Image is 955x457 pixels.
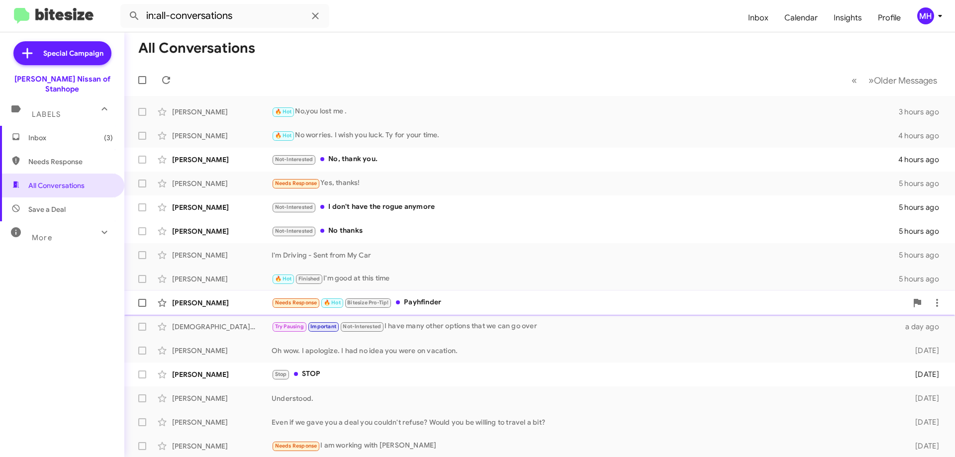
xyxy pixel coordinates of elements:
div: [PERSON_NAME] [172,179,272,188]
span: Needs Response [275,443,317,449]
div: [DATE] [899,393,947,403]
div: Oh wow. I apologize. I had no idea you were on vacation. [272,346,899,356]
div: [PERSON_NAME] [172,393,272,403]
div: I have many other options that we can go over [272,321,899,332]
span: Inbox [28,133,113,143]
div: I am working with [PERSON_NAME] [272,440,899,452]
div: I'm Driving - Sent from My Car [272,250,899,260]
span: 🔥 Hot [275,108,292,115]
div: Payhfinder [272,297,907,308]
div: Understood. [272,393,899,403]
span: Needs Response [275,180,317,186]
span: Not-Interested [343,323,381,330]
div: STOP [272,368,899,380]
div: I'm good at this time [272,273,899,284]
div: 3 hours ago [899,107,947,117]
div: 4 hours ago [898,155,947,165]
span: Not-Interested [275,228,313,234]
span: 🔥 Hot [324,299,341,306]
span: More [32,233,52,242]
span: Labels [32,110,61,119]
div: [PERSON_NAME] [172,250,272,260]
span: » [868,74,874,87]
input: Search [120,4,329,28]
h1: All Conversations [138,40,255,56]
div: [DATE] [899,346,947,356]
div: [PERSON_NAME] [172,274,272,284]
div: [PERSON_NAME] [172,131,272,141]
a: Insights [826,3,870,32]
div: I don't have the rogue anymore [272,201,899,213]
div: [DATE] [899,417,947,427]
span: Bitesize Pro-Tip! [347,299,388,306]
div: 5 hours ago [899,202,947,212]
a: Inbox [740,3,776,32]
nav: Page navigation example [846,70,943,91]
div: [PERSON_NAME] [172,202,272,212]
div: [PERSON_NAME] [172,369,272,379]
span: Older Messages [874,75,937,86]
div: a day ago [899,322,947,332]
span: Needs Response [275,299,317,306]
div: Yes, thanks! [272,178,899,189]
div: [PERSON_NAME] [172,298,272,308]
div: [PERSON_NAME] [172,107,272,117]
span: Finished [298,275,320,282]
span: « [852,74,857,87]
span: Not-Interested [275,204,313,210]
div: 5 hours ago [899,179,947,188]
span: Save a Deal [28,204,66,214]
button: MH [909,7,944,24]
div: [DEMOGRAPHIC_DATA][PERSON_NAME] [172,322,272,332]
div: Even if we gave you a deal you couldn't refuse? Would you be willing to travel a bit? [272,417,899,427]
span: Important [310,323,336,330]
button: Next [862,70,943,91]
span: All Conversations [28,181,85,190]
div: [PERSON_NAME] [172,155,272,165]
div: No worries. I wish you luck. Ty for your time. [272,130,898,141]
div: No thanks [272,225,899,237]
div: [PERSON_NAME] [172,226,272,236]
div: [DATE] [899,369,947,379]
div: No, thank you. [272,154,898,165]
div: [PERSON_NAME] [172,417,272,427]
span: Needs Response [28,157,113,167]
button: Previous [846,70,863,91]
a: Profile [870,3,909,32]
span: (3) [104,133,113,143]
div: No,you lost me . [272,106,899,117]
div: 5 hours ago [899,226,947,236]
div: 5 hours ago [899,274,947,284]
span: 🔥 Hot [275,275,292,282]
a: Calendar [776,3,826,32]
span: 🔥 Hot [275,132,292,139]
span: Not-Interested [275,156,313,163]
span: Stop [275,371,287,377]
div: [DATE] [899,441,947,451]
span: Try Pausing [275,323,304,330]
div: MH [917,7,934,24]
div: 5 hours ago [899,250,947,260]
div: [PERSON_NAME] [172,346,272,356]
div: 4 hours ago [898,131,947,141]
div: [PERSON_NAME] [172,441,272,451]
span: Special Campaign [43,48,103,58]
a: Special Campaign [13,41,111,65]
